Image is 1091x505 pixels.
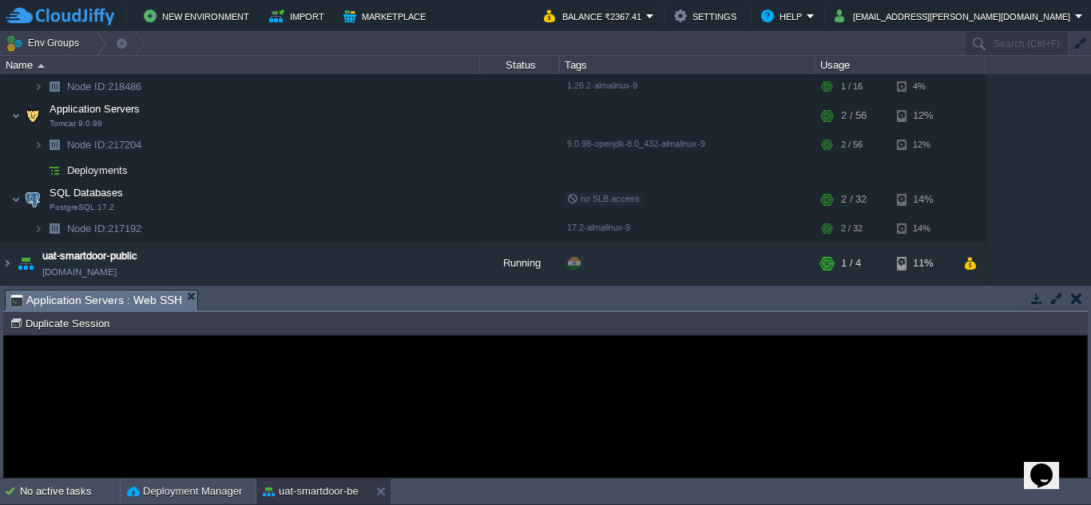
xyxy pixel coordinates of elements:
img: CloudJiffy [6,6,114,26]
span: 217204 [65,138,144,152]
a: Deployments [65,164,130,177]
img: AMDAwAAAACH5BAEAAAAALAAAAAABAAEAAAICRAEAOw== [11,183,21,215]
span: 9.0.98-openjdk-8.0_432-almalinux-9 [567,139,705,148]
h1: Error [363,18,720,49]
div: 4% [897,74,949,99]
img: AMDAwAAAACH5BAEAAAAALAAAAAABAAEAAAICRAEAOw== [34,216,43,241]
div: 2 / 56 [841,132,863,157]
button: Marketplace [343,6,430,26]
div: 2 / 32 [841,216,863,241]
img: AMDAwAAAACH5BAEAAAAALAAAAAABAAEAAAICRAEAOw== [43,158,65,183]
span: PostgreSQL 17.2 [50,203,114,212]
img: AMDAwAAAACH5BAEAAAAALAAAAAABAAEAAAICRAEAOw== [38,64,45,68]
img: AMDAwAAAACH5BAEAAAAALAAAAAABAAEAAAICRAEAOw== [22,100,44,132]
span: Node ID: [67,139,108,151]
span: Node ID: [67,81,108,93]
button: Deployment Manager [127,483,242,499]
img: AMDAwAAAACH5BAEAAAAALAAAAAABAAEAAAICRAEAOw== [1,242,14,285]
button: [EMAIL_ADDRESS][PERSON_NAME][DOMAIN_NAME] [835,6,1075,26]
img: AMDAwAAAACH5BAEAAAAALAAAAAABAAEAAAICRAEAOw== [34,74,43,99]
div: Running [480,242,560,285]
span: 218486 [65,80,144,93]
a: Node ID:217204 [65,138,144,152]
span: Tomcat 9.0.98 [50,119,102,128]
div: 14% [897,183,949,215]
button: Settings [674,6,741,26]
div: 11% [897,242,949,285]
div: 12% [897,132,949,157]
span: Application Servers [48,102,142,116]
div: Tags [561,56,815,74]
a: Node ID:217192 [65,222,144,235]
iframe: chat widget [1024,441,1075,489]
button: uat-smartdoor-be [263,483,359,499]
div: No active tasks [20,479,120,504]
div: 14% [897,216,949,241]
div: 1 / 16 [841,74,863,99]
img: AMDAwAAAACH5BAEAAAAALAAAAAABAAEAAAICRAEAOw== [43,74,65,99]
button: Duplicate Session [10,316,114,330]
img: AMDAwAAAACH5BAEAAAAALAAAAAABAAEAAAICRAEAOw== [22,183,44,215]
img: AMDAwAAAACH5BAEAAAAALAAAAAABAAEAAAICRAEAOw== [43,216,65,241]
img: AMDAwAAAACH5BAEAAAAALAAAAAABAAEAAAICRAEAOw== [34,132,43,157]
span: SQL Databases [48,186,125,199]
a: Node ID:218486 [65,80,144,93]
img: AMDAwAAAACH5BAEAAAAALAAAAAABAAEAAAICRAEAOw== [43,132,65,157]
div: 1 / 4 [841,242,861,285]
div: Name [2,56,479,74]
img: AMDAwAAAACH5BAEAAAAALAAAAAABAAEAAAICRAEAOw== [34,158,43,183]
div: Usage [816,56,985,74]
a: Application ServersTomcat 9.0.98 [48,103,142,115]
span: 1.26.2-almalinux-9 [567,81,637,90]
span: 17.2-almalinux-9 [567,223,630,232]
div: 2 / 56 [841,100,867,132]
div: Status [481,56,559,74]
button: Env Groups [6,32,85,54]
button: Balance ₹2367.41 [544,6,646,26]
span: no SLB access [567,194,640,203]
div: 2 / 32 [841,183,867,215]
a: uat-smartdoor-public [42,248,137,264]
p: An error has occurred and this action cannot be completed. If the problem persists, please notify... [363,62,720,110]
img: AMDAwAAAACH5BAEAAAAALAAAAAABAAEAAAICRAEAOw== [14,242,37,285]
span: Application Servers : Web SSH [10,290,182,310]
button: Import [269,6,329,26]
span: Node ID: [67,223,108,235]
button: Help [761,6,807,26]
div: 12% [897,100,949,132]
button: New Environment [144,6,254,26]
a: SQL DatabasesPostgreSQL 17.2 [48,187,125,199]
span: 217192 [65,222,144,235]
a: [DOMAIN_NAME] [42,264,117,280]
img: AMDAwAAAACH5BAEAAAAALAAAAAABAAEAAAICRAEAOw== [11,100,21,132]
